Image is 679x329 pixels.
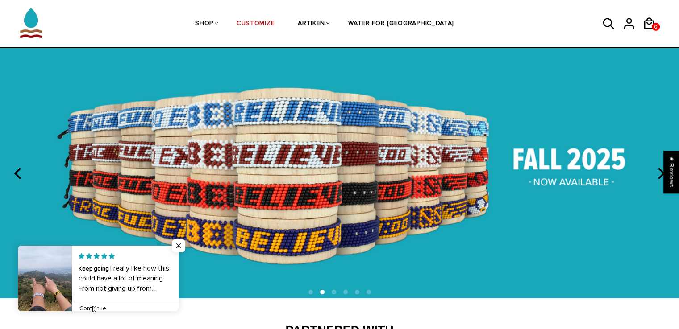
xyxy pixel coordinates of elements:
a: SHOP [195,0,213,48]
div: Click to open Judge.me floating reviews tab [664,151,679,193]
span: Close popup widget [172,239,185,252]
a: ARTIKEN [298,0,325,48]
a: WATER FOR [GEOGRAPHIC_DATA] [348,0,454,48]
button: next [650,164,670,183]
a: CUSTOMIZE [237,0,275,48]
span: 0 [652,21,660,33]
a: 0 [652,23,660,31]
button: previous [9,164,29,183]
